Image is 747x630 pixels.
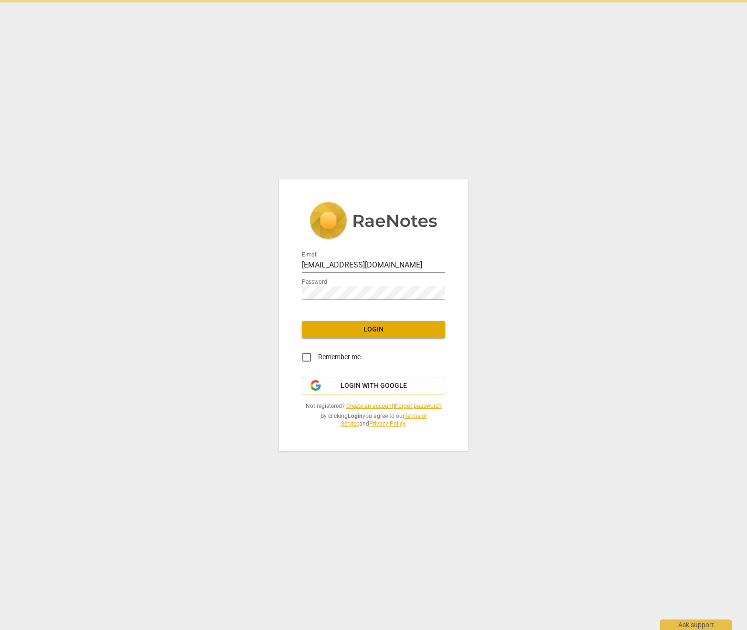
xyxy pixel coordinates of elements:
[302,279,327,285] label: Password
[302,321,445,338] button: Login
[302,252,318,257] label: E-mail
[369,420,405,427] a: Privacy Policy
[660,619,732,630] div: Ask support
[341,413,427,427] a: Terms of Service
[302,402,445,410] span: Not registered? |
[318,352,361,362] span: Remember me
[346,403,394,409] a: Create an account
[395,403,442,409] a: Forgot password?
[309,202,438,241] img: 5ac2273c67554f335776073100b6d88f.svg
[341,381,407,391] span: Login with Google
[302,377,445,395] button: Login with Google
[348,413,363,419] b: Login
[309,325,438,334] span: Login
[302,412,445,428] span: By clicking you agree to our and .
